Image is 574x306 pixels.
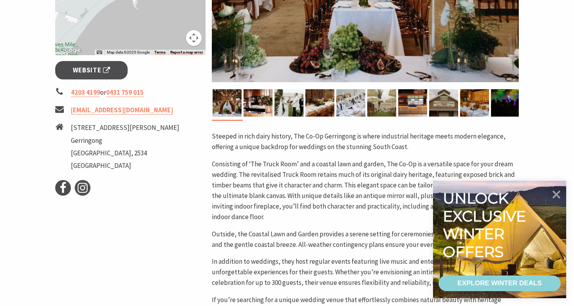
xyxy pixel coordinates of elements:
a: Report a map error [170,50,203,55]
li: Gerringong [71,135,179,146]
img: Christmas in July [460,89,489,117]
img: Table setup for an event [336,89,365,117]
a: Terms [154,50,166,55]
img: Truck Room Bar [398,89,427,117]
button: Keyboard shortcuts [97,50,102,55]
img: Google [57,45,83,55]
li: [STREET_ADDRESS][PERSON_NAME] [71,122,179,133]
a: Website [55,61,128,79]
img: Bride and Groom [274,89,303,117]
li: [GEOGRAPHIC_DATA] [71,160,179,171]
img: Front of building [429,89,458,117]
a: EXPLORE WINTER DEALS [439,275,561,291]
img: Tables and chairs setup for a reception [305,89,334,117]
img: Distilled [491,89,520,117]
img: Wedding Aisle Setup [367,89,396,117]
li: [GEOGRAPHIC_DATA], 2534 [71,148,179,158]
p: Consisting of ‘The Truck Room’ and a coastal lawn and garden, The Co-Op is a versatile space for ... [212,159,519,223]
img: Bar Area [244,89,273,117]
p: Steeped in rich dairy history, The Co-Op Gerringong is where industrial heritage meets modern ele... [212,131,519,152]
a: [EMAIL_ADDRESS][DOMAIN_NAME] [71,106,173,115]
p: In addition to weddings, they host regular events featuring live music and entertainment, creatin... [212,256,519,288]
div: Unlock exclusive winter offers [443,189,529,261]
div: EXPLORE WINTER DEALS [457,275,542,291]
button: Map camera controls [186,30,202,46]
a: 0431 759 015 [106,88,144,97]
span: Map data ©2025 Google [107,50,150,54]
span: Website [73,65,110,76]
a: Open this area in Google Maps (opens a new window) [57,45,83,55]
li: or [55,87,206,98]
img: Wedding Reception [213,89,242,117]
p: Outside, the Coastal Lawn and Garden provides a serene setting for ceremonies, surrounded by lush... [212,229,519,250]
a: 4203 4199 [71,88,100,97]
